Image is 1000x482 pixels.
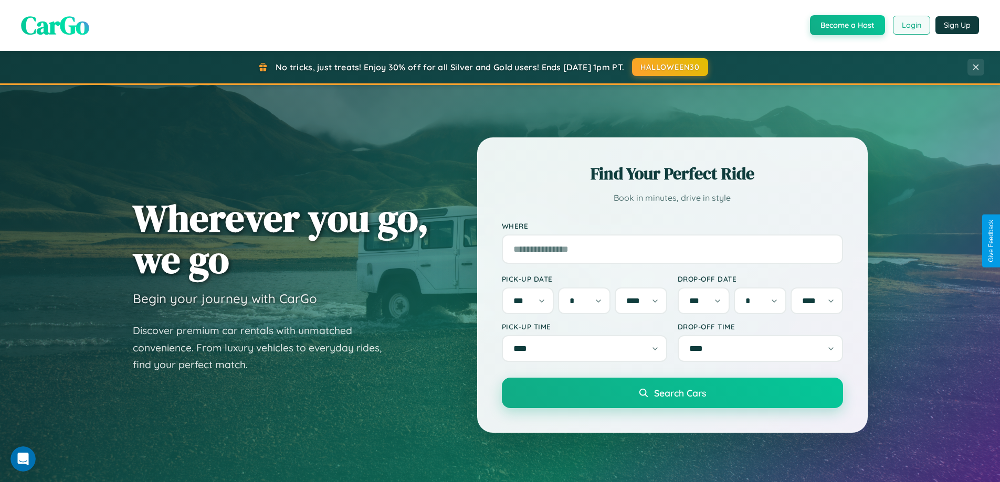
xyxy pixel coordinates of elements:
[502,274,667,283] label: Pick-up Date
[893,16,930,35] button: Login
[678,274,843,283] label: Drop-off Date
[276,62,624,72] span: No tricks, just treats! Enjoy 30% off for all Silver and Gold users! Ends [DATE] 1pm PT.
[654,387,706,399] span: Search Cars
[502,322,667,331] label: Pick-up Time
[133,197,429,280] h1: Wherever you go, we go
[987,220,995,262] div: Give Feedback
[935,16,979,34] button: Sign Up
[502,221,843,230] label: Where
[502,190,843,206] p: Book in minutes, drive in style
[632,58,708,76] button: HALLOWEEN30
[678,322,843,331] label: Drop-off Time
[133,291,317,306] h3: Begin your journey with CarGo
[10,446,36,472] iframe: Intercom live chat
[810,15,885,35] button: Become a Host
[133,322,395,373] p: Discover premium car rentals with unmatched convenience. From luxury vehicles to everyday rides, ...
[502,162,843,185] h2: Find Your Perfect Ride
[21,8,89,42] span: CarGo
[502,378,843,408] button: Search Cars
